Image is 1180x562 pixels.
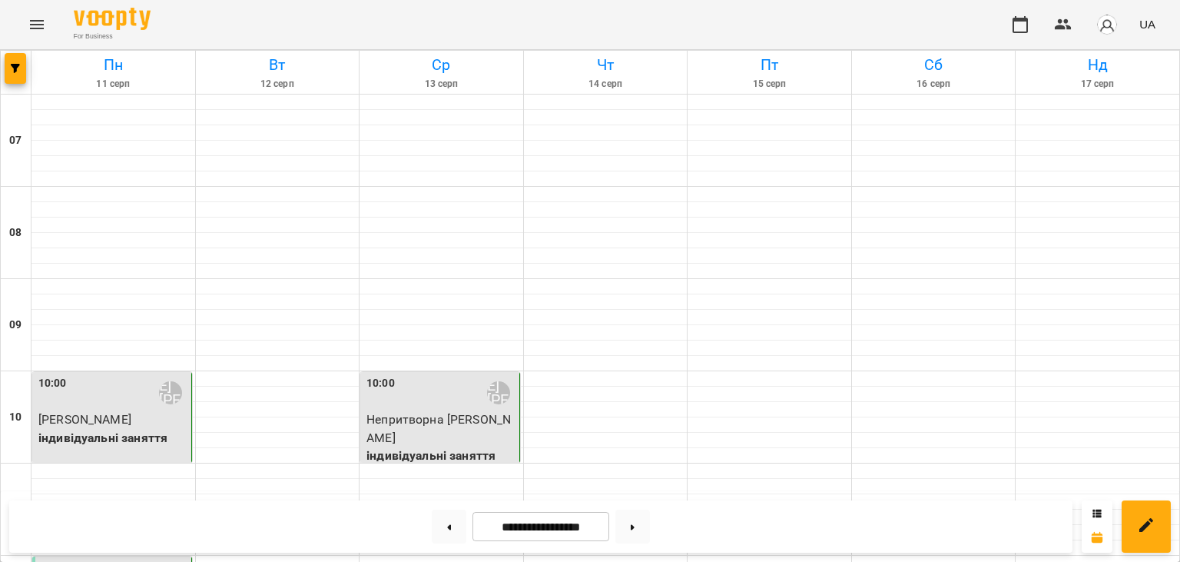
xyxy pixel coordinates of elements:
h6: Чт [526,53,685,77]
span: [PERSON_NAME] [38,412,131,427]
h6: 13 серп [362,77,521,91]
span: UA [1139,16,1155,32]
h6: 09 [9,317,22,334]
h6: 15 серп [690,77,849,91]
h6: Вт [198,53,357,77]
p: індивідуальні заняття [38,429,188,447]
h6: 11 серп [34,77,193,91]
img: avatar_s.png [1096,14,1118,35]
h6: Пн [34,53,193,77]
h6: 16 серп [854,77,1013,91]
h6: 08 [9,224,22,241]
h6: Пт [690,53,849,77]
h6: 14 серп [526,77,685,91]
h6: 07 [9,132,22,149]
img: Voopty Logo [74,8,151,30]
div: Верховенко Євгенія Олександрівна [159,381,182,404]
h6: Ср [362,53,521,77]
button: UA [1133,10,1162,38]
h6: 10 [9,409,22,426]
label: 10:00 [38,375,67,392]
p: індивідуальні заняття [366,447,516,465]
label: 10:00 [366,375,395,392]
h6: 12 серп [198,77,357,91]
span: Непритворна [PERSON_NAME] [366,412,511,445]
button: Menu [18,6,55,43]
div: Верховенко Євгенія Олександрівна [487,381,510,404]
h6: Нд [1018,53,1177,77]
h6: 17 серп [1018,77,1177,91]
span: For Business [74,32,151,42]
h6: Сб [854,53,1013,77]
